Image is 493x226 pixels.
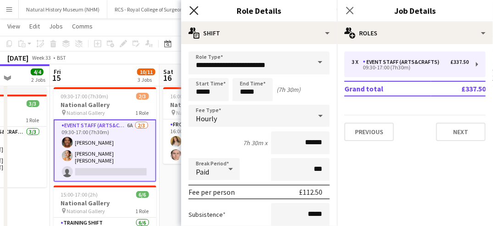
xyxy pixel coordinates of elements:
span: 15 [52,73,61,83]
span: Hourly [196,114,217,123]
span: Week 33 [30,54,53,61]
span: Fri [54,68,61,76]
span: 3/3 [27,100,39,107]
span: Comms [72,22,93,30]
label: Subsistence [188,210,226,219]
span: 1 Role [136,208,149,215]
app-card-role: Front of House2/216:00-21:00 (5h)[PERSON_NAME] Medal[PERSON_NAME] [163,119,266,164]
div: (7h 30m) [277,85,300,94]
div: BST [57,54,66,61]
span: National Gallery [67,208,105,215]
button: RCS - Royal College of Surgeons [107,0,193,18]
span: Paid [196,167,209,176]
span: 09:30-17:00 (7h30m) [61,93,109,100]
span: 16 [162,73,173,83]
div: 09:30-17:00 (7h30m) [352,65,469,70]
a: Edit [26,20,44,32]
app-card-role: Event Staff (Arts&Crafts)6A2/309:30-17:00 (7h30m)[PERSON_NAME][PERSON_NAME] [PERSON_NAME] [54,119,156,182]
button: Natural History Museum (NHM) [19,0,107,18]
span: Jobs [49,22,63,30]
div: Fee per person [188,187,235,197]
span: Sat [163,68,173,76]
h3: National Gallery [54,101,156,109]
td: £337.50 [431,81,486,96]
a: View [4,20,24,32]
span: 1 Role [136,109,149,116]
div: £337.50 [450,59,469,65]
h3: National Gallery [163,101,266,109]
app-job-card: 09:30-17:00 (7h30m)2/3National Gallery National Gallery1 RoleEvent Staff (Arts&Crafts)6A2/309:30-... [54,87,156,182]
div: 3 Jobs [138,76,155,83]
button: Previous [344,123,394,141]
span: 6/6 [136,191,149,198]
span: 15:00-17:00 (2h) [61,191,98,198]
div: Event Staff (Arts&Crafts) [363,59,443,65]
span: 4/4 [31,68,44,75]
span: National Gallery [67,109,105,116]
span: Edit [29,22,40,30]
div: Roles [337,22,493,44]
span: 10/11 [137,68,155,75]
span: 1 Role [26,117,39,124]
a: Jobs [45,20,66,32]
span: National Gallery [177,109,215,116]
app-job-card: 16:00-21:00 (5h)2/2National Gallery National Gallery1 RoleFront of House2/216:00-21:00 (5h)[PERSO... [163,87,266,164]
a: Comms [68,20,96,32]
span: View [7,22,20,30]
button: Next [436,123,486,141]
h3: Job Details [337,5,493,17]
div: 2 Jobs [31,76,45,83]
h3: Role Details [181,5,337,17]
div: £112.50 [299,187,322,197]
div: 3 x [352,59,363,65]
span: 2/3 [136,93,149,100]
div: 7h 30m x [243,139,267,147]
h3: National Gallery [54,199,156,207]
div: Shift [181,22,337,44]
td: Grand total [344,81,431,96]
div: [DATE] [7,53,28,62]
span: 16:00-21:00 (5h) [171,93,208,100]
